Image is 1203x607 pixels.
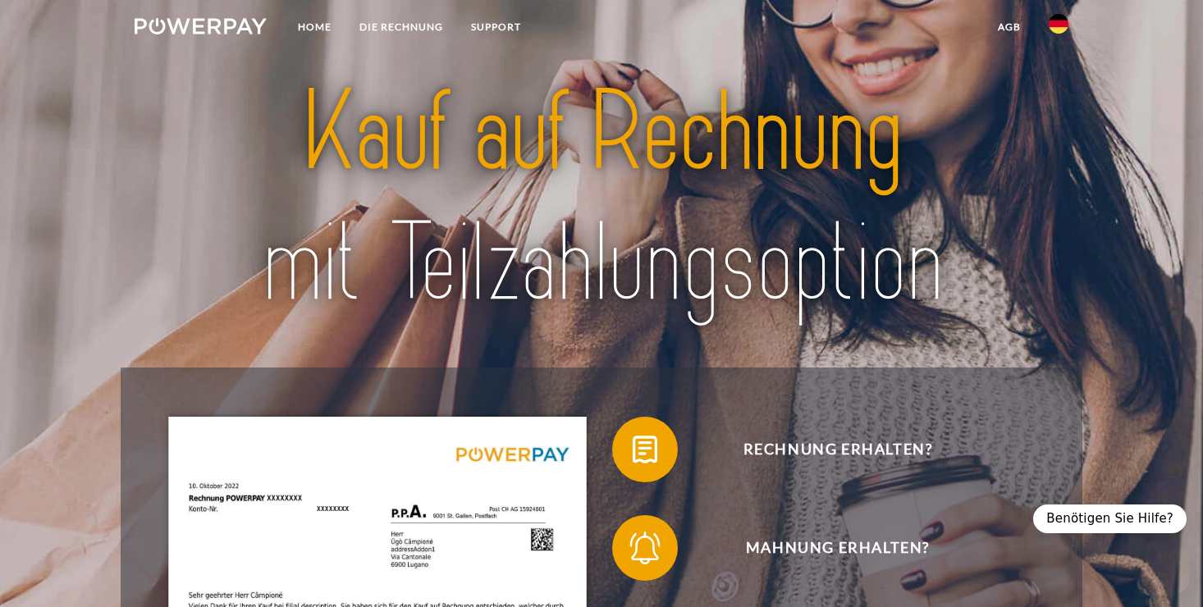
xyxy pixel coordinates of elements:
img: qb_bill.svg [624,429,666,470]
a: agb [984,12,1035,42]
img: qb_bell.svg [624,527,666,568]
a: Home [284,12,345,42]
a: DIE RECHNUNG [345,12,457,42]
img: title-powerpay_de.svg [181,61,1023,335]
button: Rechnung erhalten? [612,417,1039,482]
div: Benötigen Sie Hilfe? [1033,504,1187,533]
img: de [1049,14,1068,34]
iframe: Schaltfläche zum Öffnen des Messaging-Fensters [1137,541,1190,594]
img: logo-powerpay-white.svg [135,18,267,34]
button: Mahnung erhalten? [612,515,1039,581]
span: Rechnung erhalten? [637,417,1039,482]
a: SUPPORT [457,12,535,42]
span: Mahnung erhalten? [637,515,1039,581]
